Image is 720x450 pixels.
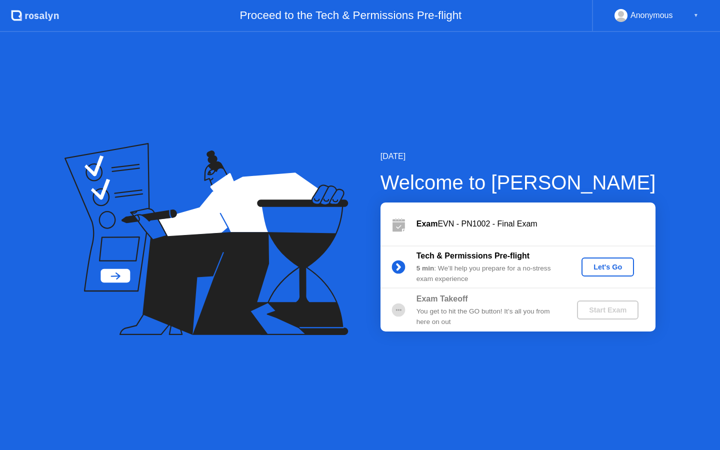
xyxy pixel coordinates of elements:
div: Anonymous [630,9,673,22]
div: ▼ [693,9,698,22]
b: Exam [416,219,438,228]
div: Let's Go [585,263,630,271]
div: Start Exam [581,306,634,314]
b: Tech & Permissions Pre-flight [416,251,529,260]
div: [DATE] [380,150,656,162]
div: EVN - PN1002 - Final Exam [416,218,655,230]
b: Exam Takeoff [416,294,468,303]
b: 5 min [416,264,434,272]
div: : We’ll help you prepare for a no-stress exam experience [416,263,560,284]
div: You get to hit the GO button! It’s all you from here on out [416,306,560,327]
button: Let's Go [581,257,634,276]
div: Welcome to [PERSON_NAME] [380,167,656,197]
button: Start Exam [577,300,638,319]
